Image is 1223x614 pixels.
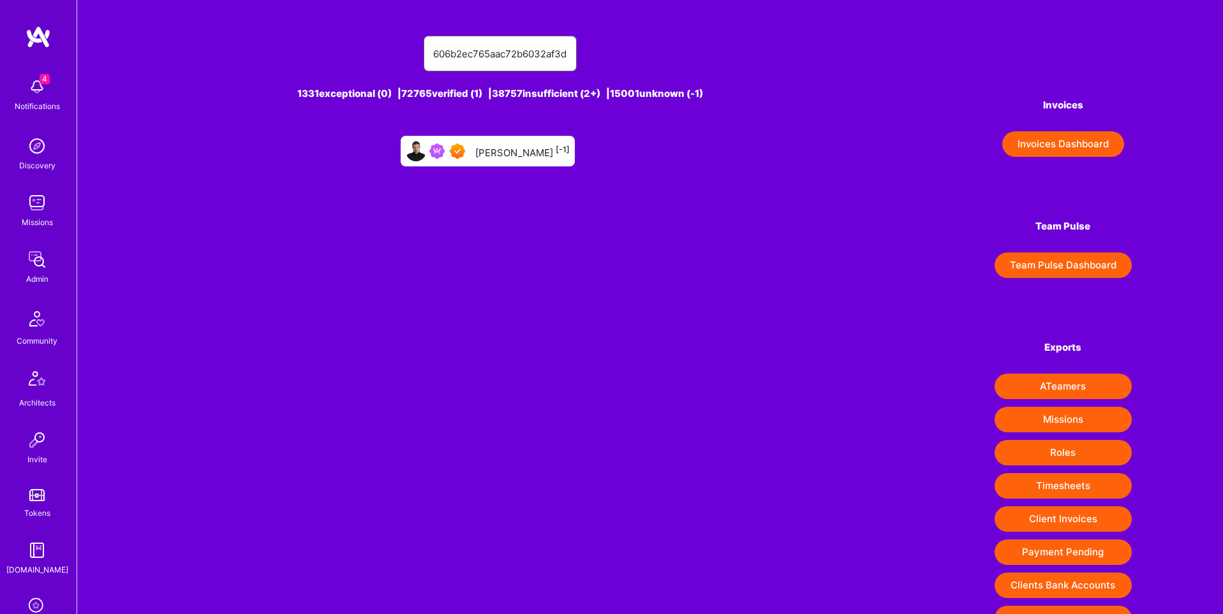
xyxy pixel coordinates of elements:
a: User AvatarBeen on MissionExceptional A.Teamer[PERSON_NAME][-1] [396,131,580,172]
button: Client Invoices [995,506,1132,532]
input: Search for an A-Teamer [434,38,567,70]
img: bell [24,74,50,99]
div: 1331 exceptional (0) | 72765 verified (1) | 38757 insufficient (2+) | 15001 unknown (-1) [168,87,831,100]
button: Timesheets [995,473,1132,499]
img: tokens [29,489,45,501]
img: discovery [24,133,50,159]
div: Admin [26,272,48,286]
div: Invite [27,453,47,466]
h4: Exports [995,342,1132,353]
span: 4 [40,74,50,84]
img: Community [22,303,52,334]
img: guide book [24,537,50,563]
img: Invite [24,427,50,453]
div: [PERSON_NAME] [475,143,570,159]
button: Invoices Dashboard [1002,131,1124,157]
button: ATeamers [995,374,1132,399]
div: Missions [22,216,53,229]
div: Community [17,334,57,347]
img: Been on Mission [429,143,445,159]
img: Architects [22,365,52,396]
button: Roles [995,440,1132,465]
a: Invoices Dashboard [995,131,1132,157]
h4: Team Pulse [995,221,1132,232]
button: Team Pulse Dashboard [995,252,1132,278]
img: Exceptional A.Teamer [450,143,465,159]
div: Discovery [19,159,56,172]
button: Clients Bank Accounts [995,573,1132,598]
img: teamwork [24,190,50,216]
button: Missions [995,407,1132,432]
div: Notifications [15,99,60,113]
img: logo [26,26,51,48]
img: User Avatar [406,141,426,161]
div: [DOMAIN_NAME] [6,563,68,576]
button: Payment Pending [995,539,1132,565]
div: Tokens [24,506,50,520]
sup: [-1] [556,145,570,154]
div: Architects [19,396,56,409]
h4: Invoices [995,99,1132,111]
img: admin teamwork [24,247,50,272]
